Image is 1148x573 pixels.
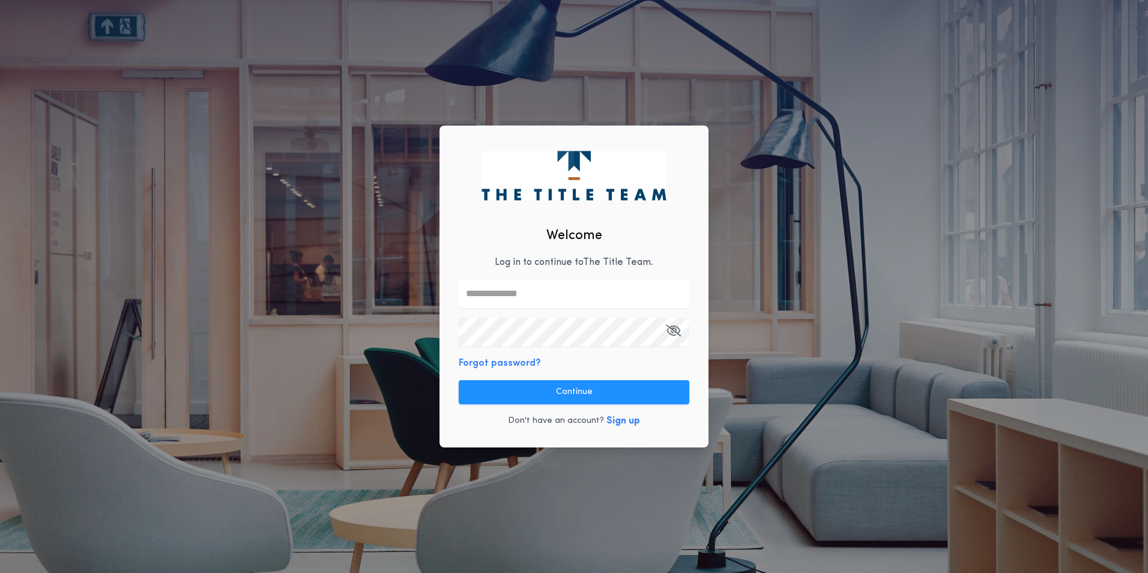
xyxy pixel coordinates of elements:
[546,226,602,246] h2: Welcome
[606,414,640,428] button: Sign up
[508,415,604,427] p: Don't have an account?
[495,255,653,270] p: Log in to continue to The Title Team .
[459,356,541,371] button: Forgot password?
[482,151,666,200] img: logo
[459,380,689,404] button: Continue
